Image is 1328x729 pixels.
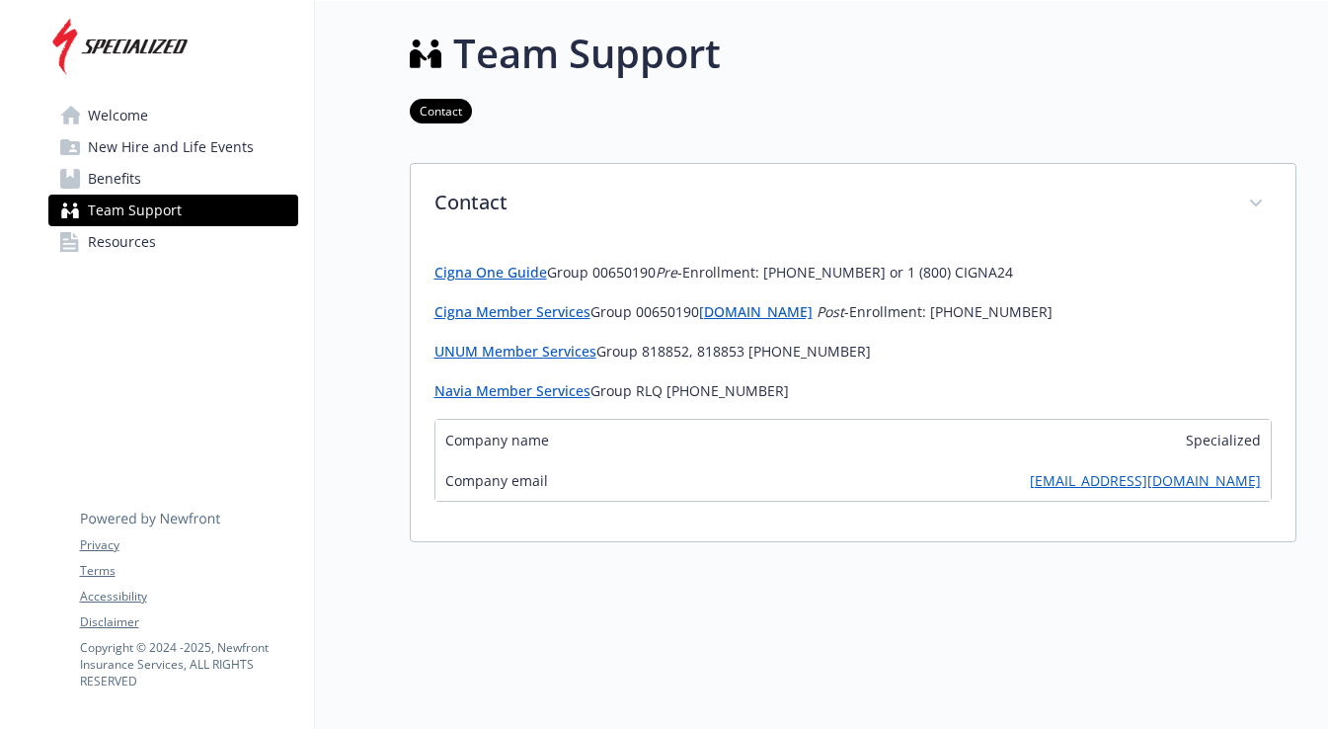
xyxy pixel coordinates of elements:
a: Privacy [80,536,297,554]
div: Contact [411,245,1295,541]
div: Contact [411,164,1295,245]
span: New Hire and Life Events [88,131,254,163]
a: Contact [410,101,472,120]
a: Cigna One Guide [434,263,547,282]
span: Resources [88,226,156,258]
a: Disclaimer [80,613,297,631]
a: Terms [80,562,297,580]
a: Benefits [48,163,298,195]
a: Team Support [48,195,298,226]
p: Group 818852, 818853 [PHONE_NUMBER] [434,340,1272,364]
a: New Hire and Life Events [48,131,298,163]
a: Cigna Member Services [434,302,590,321]
span: Company email [445,470,548,491]
span: Company name [445,430,549,450]
p: Group 00650190 -Enrollment: [PHONE_NUMBER] [434,300,1272,324]
h1: Team Support [453,24,721,83]
p: Copyright © 2024 - 2025 , Newfront Insurance Services, ALL RIGHTS RESERVED [80,639,297,689]
span: Specialized [1186,430,1261,450]
a: Accessibility [80,588,297,606]
span: Team Support [88,195,182,226]
a: Resources [48,226,298,258]
a: [DOMAIN_NAME] [699,302,813,321]
span: Benefits [88,163,141,195]
a: UNUM Member Services [434,342,596,361]
span: Welcome [88,100,148,131]
a: Welcome [48,100,298,131]
a: Navia Member Services [434,381,590,400]
p: Group 00650190 -Enrollment: [PHONE_NUMBER] or 1 (800) CIGNA24 [434,261,1272,284]
p: Contact [434,188,1224,217]
em: Post [817,302,844,321]
p: Group RLQ [PHONE_NUMBER] [434,379,1272,403]
em: Pre [656,263,677,282]
a: [EMAIL_ADDRESS][DOMAIN_NAME] [1030,470,1261,491]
